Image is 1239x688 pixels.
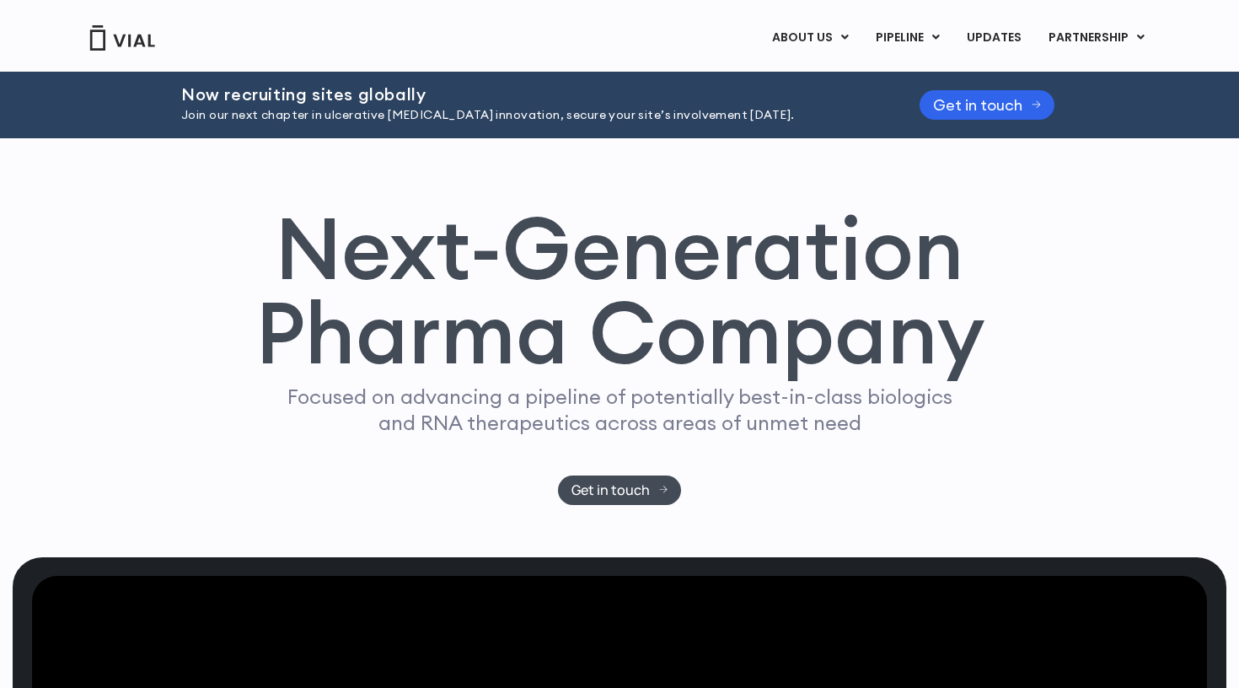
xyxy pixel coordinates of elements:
[862,24,952,52] a: PIPELINEMenu Toggle
[255,206,984,376] h1: Next-Generation Pharma Company
[88,25,156,51] img: Vial Logo
[953,24,1034,52] a: UPDATES
[1035,24,1158,52] a: PARTNERSHIPMenu Toggle
[558,476,682,505] a: Get in touch
[181,106,877,125] p: Join our next chapter in ulcerative [MEDICAL_DATA] innovation, secure your site’s involvement [DA...
[571,484,650,497] span: Get in touch
[933,99,1022,111] span: Get in touch
[920,90,1054,120] a: Get in touch
[181,85,877,104] h2: Now recruiting sites globally
[759,24,861,52] a: ABOUT USMenu Toggle
[280,384,959,436] p: Focused on advancing a pipeline of potentially best-in-class biologics and RNA therapeutics acros...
